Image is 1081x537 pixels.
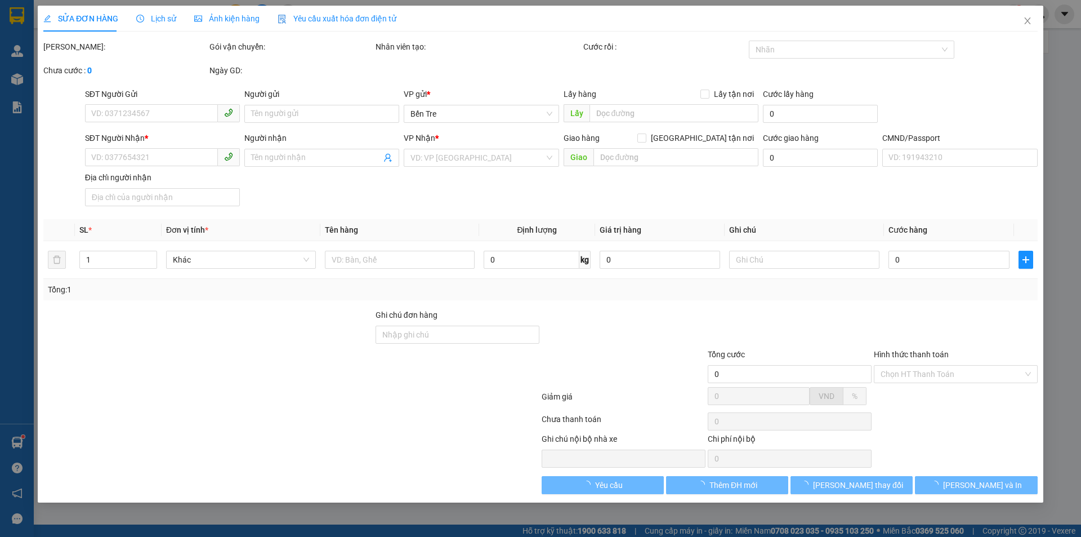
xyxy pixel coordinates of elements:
[564,104,589,122] span: Lấy
[579,251,591,269] span: kg
[697,481,709,489] span: loading
[709,88,758,100] span: Lấy tận nơi
[209,64,373,77] div: Ngày GD:
[136,14,176,23] span: Lịch sử
[763,90,814,99] label: Cước lấy hàng
[943,479,1022,491] span: [PERSON_NAME] và In
[540,413,707,433] div: Chưa thanh toán
[600,225,641,234] span: Giá trị hàng
[43,14,118,23] span: SỬA ĐƠN HÀNG
[376,41,581,53] div: Nhân viên tạo:
[136,15,144,23] span: clock-circle
[48,251,66,269] button: delete
[583,481,595,489] span: loading
[540,390,707,410] div: Giảm giá
[888,225,927,234] span: Cước hàng
[542,476,664,494] button: Yêu cầu
[915,476,1038,494] button: [PERSON_NAME] và In
[666,476,788,494] button: Thêm ĐH mới
[278,14,396,23] span: Yêu cầu xuất hóa đơn điện tử
[244,88,399,100] div: Người gửi
[852,392,857,401] span: %
[85,171,240,184] div: Địa chỉ người nhận
[325,225,358,234] span: Tên hàng
[325,251,475,269] input: VD: Bàn, Ghế
[404,88,559,100] div: VP gửi
[564,90,596,99] span: Lấy hàng
[725,219,884,241] th: Ghi chú
[376,310,437,319] label: Ghi chú đơn hàng
[646,132,758,144] span: [GEOGRAPHIC_DATA] tận nơi
[1023,16,1032,25] span: close
[708,350,745,359] span: Tổng cước
[874,350,949,359] label: Hình thức thanh toán
[404,134,436,143] span: VP Nhận
[1019,255,1033,264] span: plus
[194,15,202,23] span: picture
[790,476,913,494] button: [PERSON_NAME] thay đổi
[224,152,233,161] span: phone
[708,433,872,450] div: Chi phí nội bộ
[763,134,819,143] label: Cước giao hàng
[542,433,705,450] div: Ghi chú nội bộ nhà xe
[224,108,233,117] span: phone
[384,153,393,162] span: user-add
[79,225,88,234] span: SL
[931,481,943,489] span: loading
[730,251,879,269] input: Ghi Chú
[166,225,208,234] span: Đơn vị tính
[87,66,92,75] b: 0
[85,132,240,144] div: SĐT Người Nhận
[173,251,309,268] span: Khác
[709,479,757,491] span: Thêm ĐH mới
[209,41,373,53] div: Gói vận chuyển:
[801,481,813,489] span: loading
[1012,6,1043,37] button: Close
[583,41,747,53] div: Cước rồi :
[595,479,623,491] span: Yêu cầu
[564,134,600,143] span: Giao hàng
[564,148,593,166] span: Giao
[194,14,260,23] span: Ảnh kiện hàng
[85,188,240,206] input: Địa chỉ của người nhận
[819,392,834,401] span: VND
[278,15,287,24] img: icon
[593,148,758,166] input: Dọc đường
[43,64,207,77] div: Chưa cước :
[43,41,207,53] div: [PERSON_NAME]:
[517,225,557,234] span: Định lượng
[85,88,240,100] div: SĐT Người Gửi
[43,15,51,23] span: edit
[411,105,552,122] span: Bến Tre
[813,479,903,491] span: [PERSON_NAME] thay đổi
[48,283,417,296] div: Tổng: 1
[763,105,878,123] input: Cước lấy hàng
[244,132,399,144] div: Người nhận
[763,149,878,167] input: Cước giao hàng
[376,326,539,344] input: Ghi chú đơn hàng
[1019,251,1033,269] button: plus
[589,104,758,122] input: Dọc đường
[882,132,1037,144] div: CMND/Passport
